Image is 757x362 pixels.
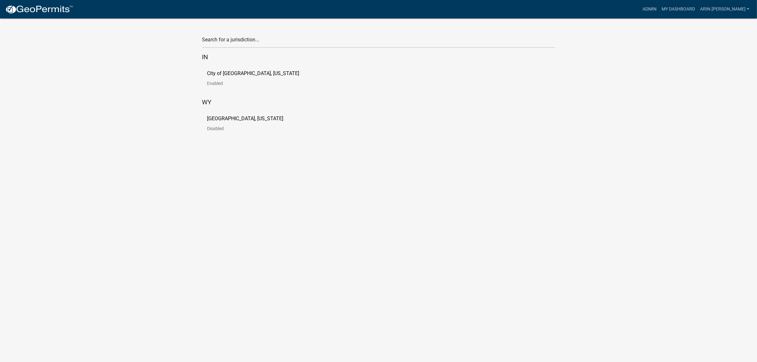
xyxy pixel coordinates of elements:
[207,116,284,121] p: [GEOGRAPHIC_DATA], [US_STATE]
[698,3,752,15] a: arin.[PERSON_NAME]
[207,81,310,86] p: Enabled
[207,126,294,131] p: Disabled
[207,116,294,136] a: [GEOGRAPHIC_DATA], [US_STATE]Disabled
[659,3,698,15] a: My Dashboard
[640,3,659,15] a: Admin
[202,53,555,61] h5: IN
[207,71,310,91] a: City of [GEOGRAPHIC_DATA], [US_STATE]Enabled
[202,98,555,106] h5: WY
[207,71,299,76] p: City of [GEOGRAPHIC_DATA], [US_STATE]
